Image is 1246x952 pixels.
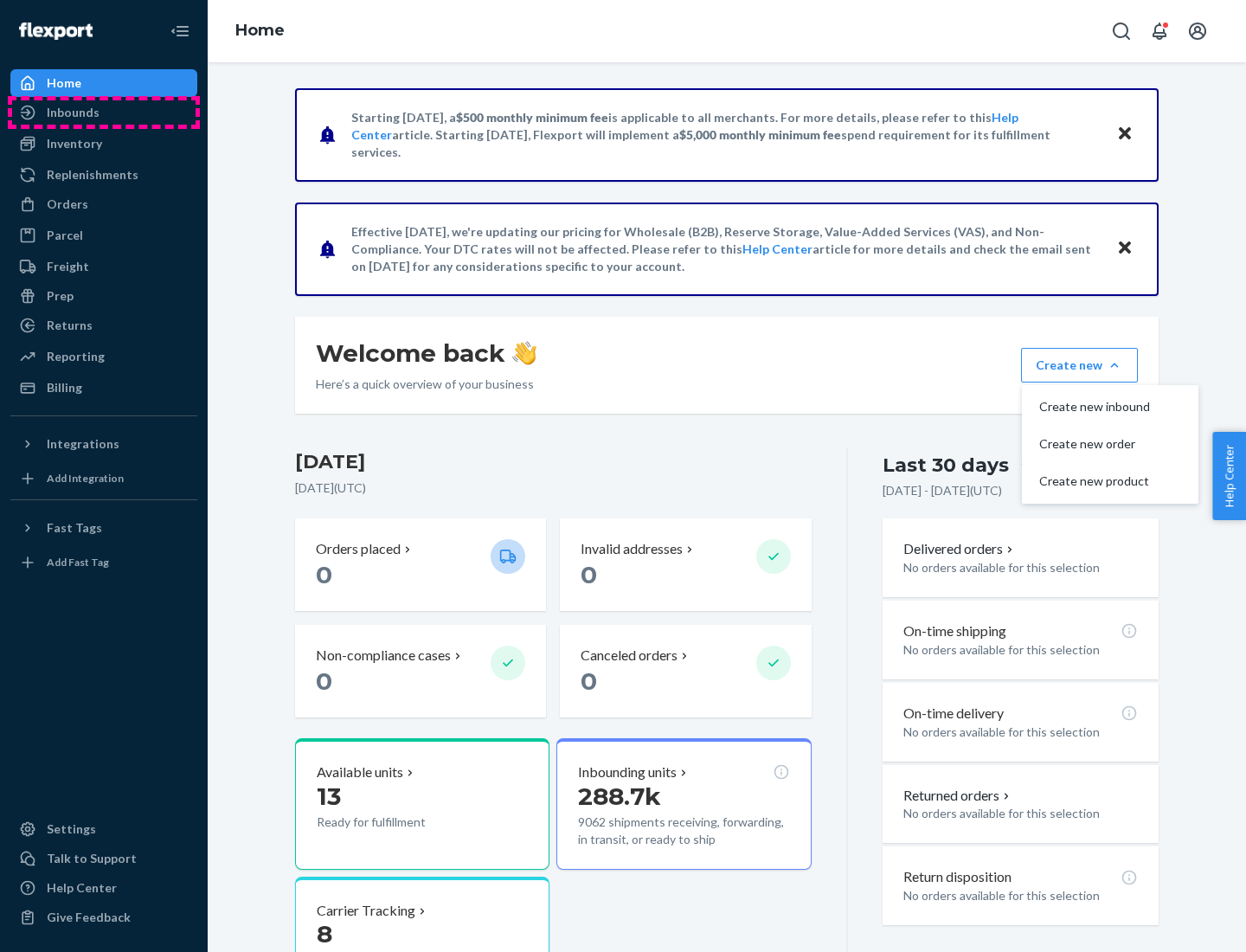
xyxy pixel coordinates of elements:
[47,287,74,305] div: Prep
[903,704,1004,724] p: On-time delivery
[1180,14,1215,48] button: Open account menu
[1025,389,1195,426] button: Create new inbound
[10,222,197,249] a: Parcel
[316,338,536,369] h1: Welcome back
[560,518,811,611] button: Invalid addresses 0
[47,196,88,213] div: Orders
[10,282,197,310] a: Prep
[47,135,102,152] div: Inventory
[903,559,1138,576] p: No orders available for this selection
[1114,236,1136,261] button: Close
[10,130,197,158] a: Inventory
[317,762,403,782] p: Available units
[47,166,138,183] div: Replenishments
[47,879,117,897] div: Help Center
[47,379,82,396] div: Billing
[1212,432,1246,520] button: Help Center
[1104,14,1139,48] button: Open Search Box
[10,253,197,280] a: Freight
[235,21,285,40] a: Home
[163,14,197,48] button: Close Navigation
[581,560,597,589] span: 0
[47,820,96,838] div: Settings
[295,625,546,717] button: Non-compliance cases 0
[10,904,197,931] button: Give Feedback
[10,374,197,402] a: Billing
[10,874,197,902] a: Help Center
[317,814,477,831] p: Ready for fulfillment
[1114,122,1136,147] button: Close
[1142,14,1177,48] button: Open notifications
[47,471,124,486] div: Add Integration
[581,666,597,696] span: 0
[351,109,1100,161] p: Starting [DATE], a is applicable to all merchants. For more details, please refer to this article...
[10,343,197,370] a: Reporting
[10,549,197,576] a: Add Fast Tag
[316,376,536,393] p: Here’s a quick overview of your business
[47,258,89,275] div: Freight
[10,161,197,189] a: Replenishments
[295,518,546,611] button: Orders placed 0
[316,539,401,559] p: Orders placed
[578,782,661,811] span: 288.7k
[1025,463,1195,500] button: Create new product
[10,845,197,872] a: Talk to Support
[903,867,1012,887] p: Return disposition
[10,312,197,339] a: Returns
[351,223,1100,275] p: Effective [DATE], we're updating our pricing for Wholesale (B2B), Reserve Storage, Value-Added Se...
[903,724,1138,741] p: No orders available for this selection
[10,69,197,97] a: Home
[10,465,197,492] a: Add Integration
[903,621,1006,641] p: On-time shipping
[47,435,119,453] div: Integrations
[316,560,332,589] span: 0
[47,317,93,334] div: Returns
[903,539,1017,559] button: Delivered orders
[578,814,789,848] p: 9062 shipments receiving, forwarding, in transit, or ready to ship
[679,127,841,142] span: $5,000 monthly minimum fee
[317,901,415,921] p: Carrier Tracking
[47,74,81,92] div: Home
[317,782,341,811] span: 13
[47,519,102,537] div: Fast Tags
[317,919,332,949] span: 8
[10,190,197,218] a: Orders
[1039,438,1150,450] span: Create new order
[903,887,1138,904] p: No orders available for this selection
[222,6,299,56] ol: breadcrumbs
[10,430,197,458] button: Integrations
[883,482,1002,499] p: [DATE] - [DATE] ( UTC )
[578,762,677,782] p: Inbounding units
[1025,426,1195,463] button: Create new order
[316,646,451,666] p: Non-compliance cases
[742,241,812,256] a: Help Center
[883,452,1009,479] div: Last 30 days
[903,786,1013,806] button: Returned orders
[512,341,536,365] img: hand-wave emoji
[10,514,197,542] button: Fast Tags
[47,348,105,365] div: Reporting
[47,909,131,926] div: Give Feedback
[1021,348,1138,383] button: Create newCreate new inboundCreate new orderCreate new product
[295,479,812,497] p: [DATE] ( UTC )
[295,738,549,870] button: Available units13Ready for fulfillment
[1039,401,1150,413] span: Create new inbound
[903,641,1138,659] p: No orders available for this selection
[47,850,137,867] div: Talk to Support
[556,738,811,870] button: Inbounding units288.7k9062 shipments receiving, forwarding, in transit, or ready to ship
[47,104,100,121] div: Inbounds
[47,555,109,569] div: Add Fast Tag
[10,815,197,843] a: Settings
[316,666,332,696] span: 0
[10,99,197,126] a: Inbounds
[903,805,1138,822] p: No orders available for this selection
[456,110,608,125] span: $500 monthly minimum fee
[581,539,683,559] p: Invalid addresses
[1039,475,1150,487] span: Create new product
[560,625,811,717] button: Canceled orders 0
[19,23,93,40] img: Flexport logo
[295,448,812,476] h3: [DATE]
